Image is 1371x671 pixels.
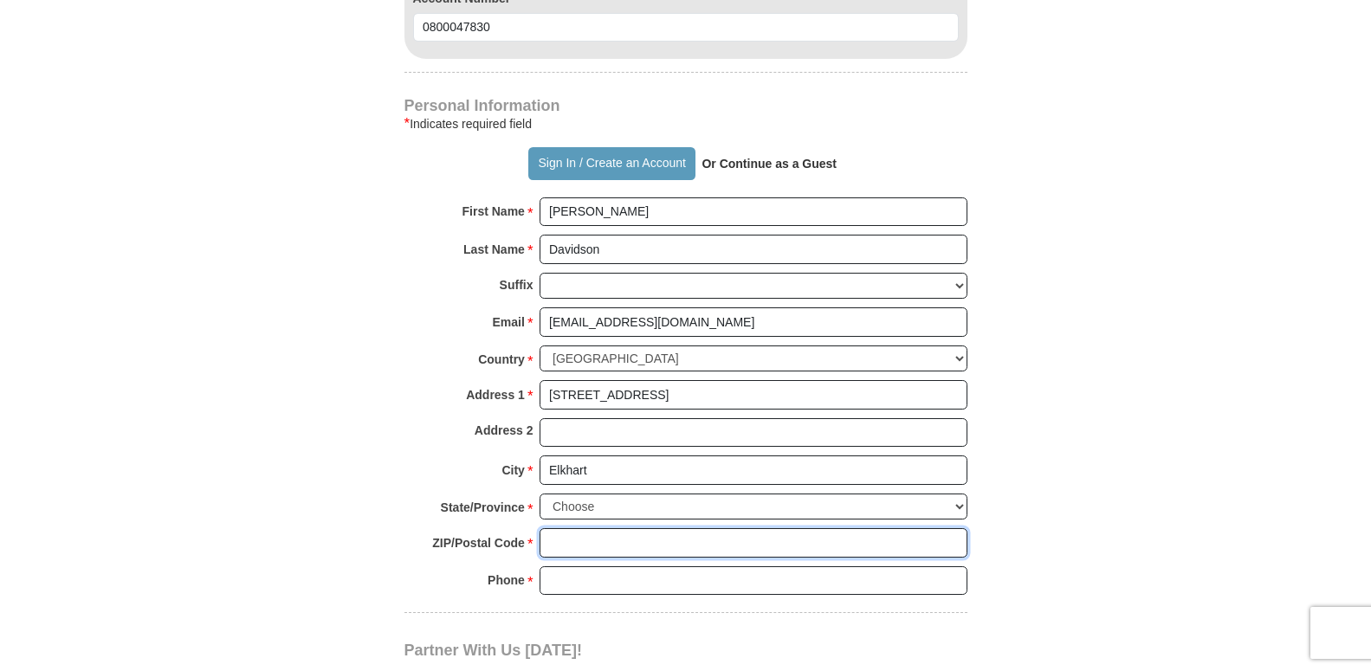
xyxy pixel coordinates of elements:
[475,418,534,442] strong: Address 2
[404,113,967,134] div: Indicates required field
[501,458,524,482] strong: City
[404,642,583,659] span: Partner With Us [DATE]!
[702,157,837,171] strong: Or Continue as a Guest
[488,568,525,592] strong: Phone
[478,347,525,371] strong: Country
[432,531,525,555] strong: ZIP/Postal Code
[466,383,525,407] strong: Address 1
[463,237,525,261] strong: Last Name
[404,99,967,113] h4: Personal Information
[462,199,525,223] strong: First Name
[500,273,534,297] strong: Suffix
[528,147,695,180] button: Sign In / Create an Account
[493,310,525,334] strong: Email
[441,495,525,519] strong: State/Province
